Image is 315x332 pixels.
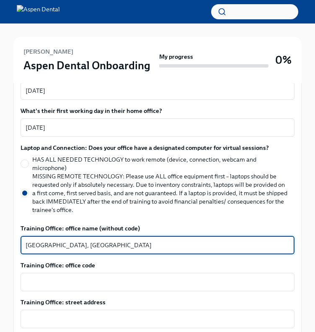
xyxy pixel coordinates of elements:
[21,298,294,306] label: Training Office: street address
[32,172,288,214] span: MISSING REMOTE TECHNOLOGY: Please use ALL office equipment first – laptops should be requested on...
[21,224,294,233] label: Training Office: office name (without code)
[21,144,294,152] label: Laptop and Connection: Does your office have a designated computer for virtual sessions?
[17,5,60,18] img: Aspen Dental
[26,240,289,250] textarea: [GEOGRAPHIC_DATA], [GEOGRAPHIC_DATA]
[23,58,150,73] h3: Aspen Dental Onboarding
[26,123,289,133] textarea: [DATE]
[275,52,292,68] h3: 0%
[21,107,294,115] label: What's their first working day in their home office?
[26,86,289,96] textarea: [DATE]
[159,52,193,61] strong: My progress
[23,47,73,56] h6: [PERSON_NAME]
[32,155,288,172] span: HAS ALL NEEDED TECHNOLOGY to work remote (device, connection, webcam and microphone)
[21,261,294,269] label: Training Office: office code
